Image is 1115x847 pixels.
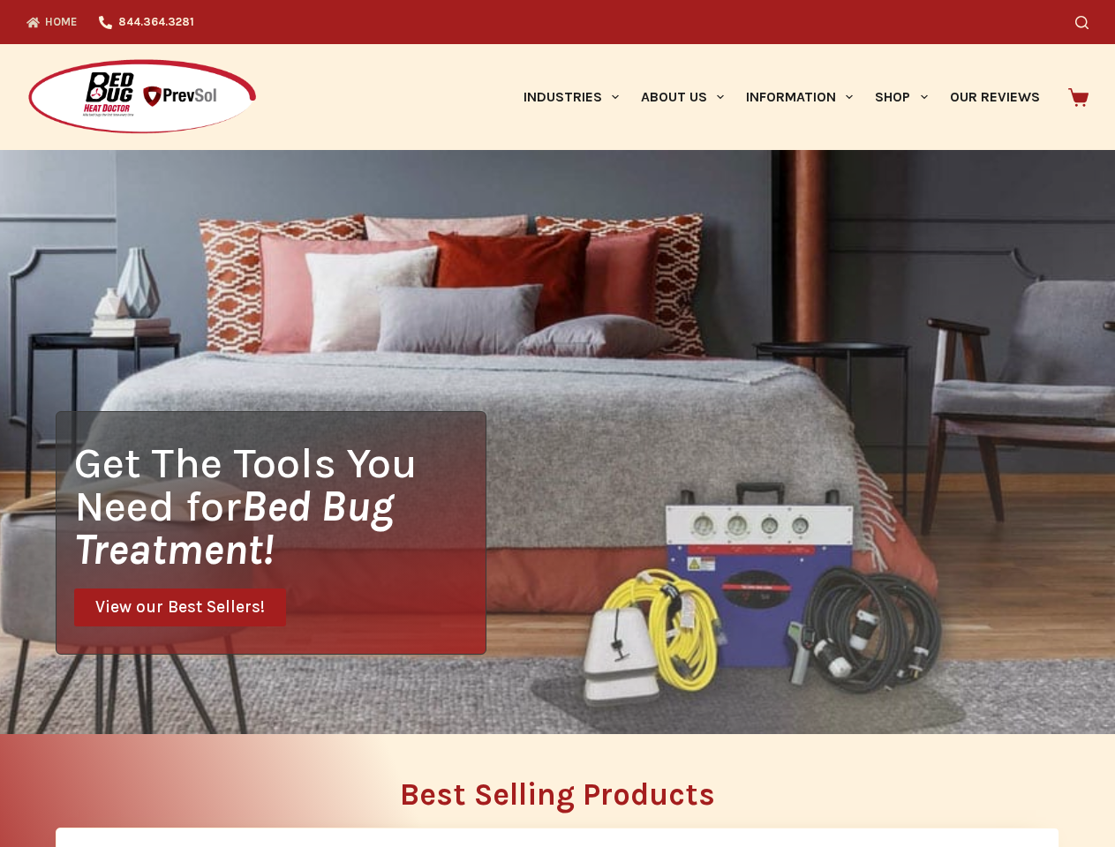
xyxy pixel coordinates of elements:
a: Information [735,44,864,150]
h1: Get The Tools You Need for [74,441,486,571]
h2: Best Selling Products [56,779,1059,810]
span: View our Best Sellers! [95,599,265,616]
i: Bed Bug Treatment! [74,481,394,574]
a: About Us [629,44,735,150]
a: View our Best Sellers! [74,588,286,626]
a: Shop [864,44,938,150]
img: Prevsol/Bed Bug Heat Doctor [26,58,258,137]
a: Industries [512,44,629,150]
button: Search [1075,16,1089,29]
a: Our Reviews [938,44,1051,150]
nav: Primary [512,44,1051,150]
